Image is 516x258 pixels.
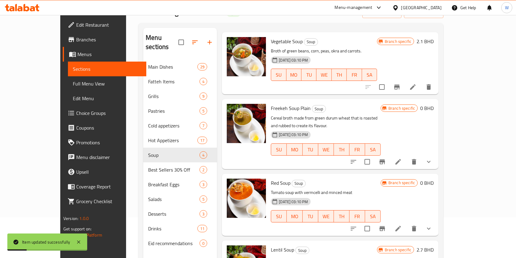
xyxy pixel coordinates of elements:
[148,78,200,85] div: Fatteh Items
[73,65,142,73] span: Sections
[289,212,300,221] span: MO
[175,36,188,49] span: Select all sections
[76,109,142,117] span: Choice Groups
[200,107,207,115] div: items
[368,145,378,154] span: SA
[409,9,439,16] span: export
[200,152,207,158] span: 4
[386,105,417,111] span: Branch specific
[200,151,207,159] div: items
[68,62,147,76] a: Sections
[394,158,402,165] a: Edit menu item
[227,104,266,143] img: Freekeh Soup Plain
[63,165,147,179] a: Upsell
[305,212,316,221] span: TU
[63,135,147,150] a: Promotions
[77,51,142,58] span: Menus
[417,245,434,254] h6: 2.7 BHD
[200,93,207,99] span: 9
[304,38,318,45] span: Soup
[79,214,89,222] span: 1.0.0
[200,78,207,85] div: items
[63,179,147,194] a: Coverage Report
[198,226,207,232] span: 11
[200,182,207,188] span: 3
[271,245,294,254] span: Lentil Soup
[143,57,217,253] nav: Menu sections
[148,240,200,247] span: Eid recommendations
[148,107,200,115] div: Pastries
[76,154,142,161] span: Menu disclaimer
[63,225,92,233] span: Get support on:
[76,124,142,131] span: Coupons
[407,154,421,169] button: delete
[143,221,217,236] div: Drinks11
[362,69,377,81] button: SA
[76,183,142,190] span: Coverage Report
[148,195,200,203] span: Salads
[386,180,417,186] span: Branch specific
[197,63,207,70] div: items
[148,225,197,232] span: Drinks
[22,239,70,245] div: Item updated successfully
[68,91,147,106] a: Edit Menu
[332,69,347,81] button: TH
[63,47,147,62] a: Menus
[292,180,306,187] div: Soup
[148,93,200,100] span: Grills
[271,47,377,55] p: Broth of green beans, corn, peas, okra and carrots.
[200,93,207,100] div: items
[271,178,290,188] span: Red Soup
[148,137,197,144] span: Hot Appetizers
[143,236,217,251] div: Eid recommendations0
[63,231,102,239] a: Support.OpsPlatform
[390,80,404,94] button: Branch-specific-item
[198,64,207,70] span: 29
[301,69,316,81] button: TU
[200,196,207,202] span: 5
[409,83,417,91] a: Edit menu item
[143,74,217,89] div: Fatteh Items4
[271,189,381,196] p: Tomato soup with vermcelli and minced meat
[375,154,390,169] button: Branch-specific-item
[63,106,147,120] a: Choice Groups
[76,168,142,176] span: Upsell
[143,162,217,177] div: Best Sellers 30% Off2
[143,104,217,118] div: Pastries5
[68,76,147,91] a: Full Menu View
[361,222,374,235] span: Select to update
[420,104,434,112] h6: 0 BHD
[365,143,381,156] button: SA
[334,143,350,156] button: TH
[334,210,350,222] button: TH
[425,225,432,232] svg: Show Choices
[421,80,436,94] button: delete
[319,70,329,79] span: WE
[312,105,326,112] span: Soup
[303,143,318,156] button: TU
[73,80,142,87] span: Full Menu View
[76,21,142,28] span: Edit Restaurant
[227,37,266,76] img: Vegetable Soup
[200,210,207,218] div: items
[417,37,434,46] h6: 2.1 BHD
[73,95,142,102] span: Edit Menu
[148,151,200,159] span: Soup
[321,212,331,221] span: WE
[407,221,421,236] button: delete
[365,210,381,222] button: SA
[350,143,365,156] button: FR
[365,70,375,79] span: SA
[376,81,388,93] span: Select to update
[148,181,200,188] span: Breakfast Eggs
[336,145,347,154] span: TH
[200,166,207,173] div: items
[421,221,436,236] button: show more
[143,177,217,192] div: Breakfast Eggs3
[200,181,207,188] div: items
[271,143,287,156] button: SU
[420,179,434,187] h6: 0 BHD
